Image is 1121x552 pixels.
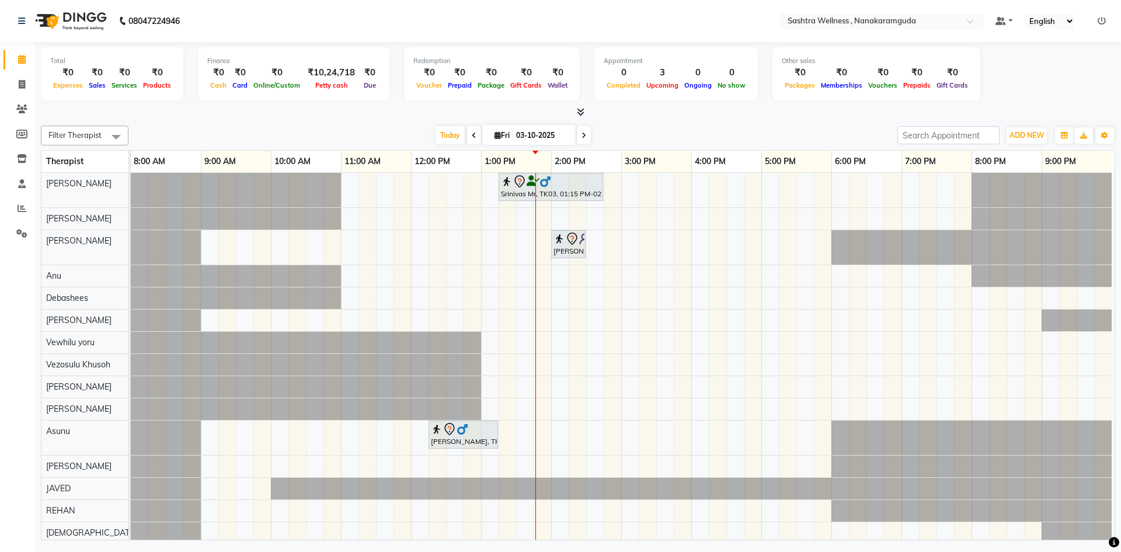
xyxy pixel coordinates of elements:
span: Memberships [818,81,865,89]
span: Wallet [545,81,570,89]
span: Upcoming [643,81,681,89]
div: ₹0 [140,66,174,79]
input: Search Appointment [897,126,1000,144]
div: ₹10,24,718 [303,66,360,79]
span: Card [229,81,250,89]
a: 3:00 PM [622,153,659,170]
span: Expenses [50,81,86,89]
b: 08047224946 [128,5,180,37]
span: Debashees [46,293,88,303]
div: ₹0 [250,66,303,79]
span: Therapist [46,156,83,166]
span: [DEMOGRAPHIC_DATA] [46,527,137,538]
div: Finance [207,56,380,66]
div: ₹0 [545,66,570,79]
span: Prepaid [445,81,475,89]
div: 0 [715,66,749,79]
div: 0 [604,66,643,79]
div: Total [50,56,174,66]
span: Anu [46,270,61,281]
a: 9:00 AM [201,153,239,170]
span: [PERSON_NAME] [46,235,112,246]
div: 3 [643,66,681,79]
div: ₹0 [229,66,250,79]
a: 4:00 PM [692,153,729,170]
div: ₹0 [86,66,109,79]
span: Online/Custom [250,81,303,89]
div: ₹0 [507,66,545,79]
span: JAVED [46,483,71,494]
div: ₹0 [413,66,445,79]
a: 8:00 AM [131,153,168,170]
span: Vewhilu yoru [46,337,95,348]
button: ADD NEW [1007,127,1047,144]
a: 2:00 PM [552,153,589,170]
div: Srinivas Mr, TK03, 01:15 PM-02:45 PM, CLASSIC MASSAGES -Aromatherapy (90 mins ) [500,175,602,199]
div: [PERSON_NAME], TK02, 12:15 PM-01:15 PM, CLASSIC MASSAGES -Aromatherapy ( 60 mins ) [430,422,497,447]
span: Cash [207,81,229,89]
span: Sales [86,81,109,89]
span: [PERSON_NAME] [46,213,112,224]
div: ₹0 [934,66,971,79]
div: ₹0 [207,66,229,79]
span: Products [140,81,174,89]
div: ₹0 [475,66,507,79]
div: ₹0 [865,66,900,79]
span: Vouchers [865,81,900,89]
span: Services [109,81,140,89]
a: 10:00 AM [271,153,314,170]
span: [PERSON_NAME] [46,461,112,471]
a: 12:00 PM [412,153,453,170]
div: ₹0 [818,66,865,79]
span: REHAN [46,505,75,516]
a: 11:00 AM [342,153,384,170]
span: Voucher [413,81,445,89]
span: Gift Cards [934,81,971,89]
span: Today [436,126,465,144]
div: Other sales [782,56,971,66]
span: [PERSON_NAME] [46,404,112,414]
div: 0 [681,66,715,79]
div: ₹0 [900,66,934,79]
span: Petty cash [312,81,351,89]
span: [PERSON_NAME] [46,178,112,189]
a: 5:00 PM [762,153,799,170]
a: 8:00 PM [972,153,1009,170]
a: 9:00 PM [1042,153,1079,170]
span: Filter Therapist [48,130,102,140]
span: Asunu [46,426,70,436]
span: Ongoing [681,81,715,89]
span: No show [715,81,749,89]
span: [PERSON_NAME] [46,381,112,392]
div: ₹0 [782,66,818,79]
span: Gift Cards [507,81,545,89]
span: Completed [604,81,643,89]
a: 7:00 PM [902,153,939,170]
span: Due [361,81,379,89]
span: [PERSON_NAME] [46,315,112,325]
div: [PERSON_NAME], TK01, 02:00 PM-02:30 PM, One Level Hair Cut [552,232,584,256]
span: Vezosulu Khusoh [46,359,110,370]
input: 2025-10-03 [513,127,571,144]
div: ₹0 [109,66,140,79]
span: Prepaids [900,81,934,89]
span: ADD NEW [1009,131,1044,140]
div: ₹0 [50,66,86,79]
div: ₹0 [360,66,380,79]
a: 1:00 PM [482,153,518,170]
span: Fri [492,131,513,140]
div: Appointment [604,56,749,66]
span: Package [475,81,507,89]
img: logo [30,5,110,37]
div: ₹0 [445,66,475,79]
span: Packages [782,81,818,89]
div: Redemption [413,56,570,66]
a: 6:00 PM [832,153,869,170]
